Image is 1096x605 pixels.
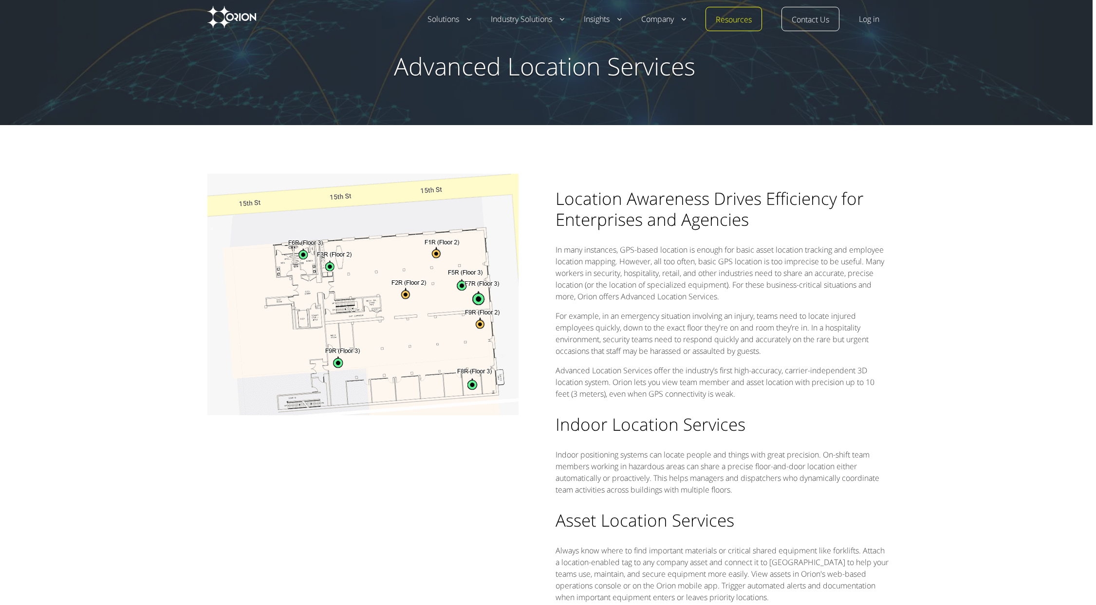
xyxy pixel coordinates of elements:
h2: Location Awareness Drives Efficiency for Enterprises and Agencies [556,188,889,230]
img: Orion [207,6,256,28]
a: Company [641,14,686,25]
p: For example, in an emergency situation involving an injury, teams need to locate injured employee... [556,310,889,357]
p: Always know where to find important materials or critical shared equipment like forklifts. Attach... [556,545,889,603]
a: Insights [584,14,622,25]
a: Industry Solutions [491,14,564,25]
p: Advanced Location Services offer the industry’s first high-accuracy, carrier-independent 3D locat... [556,365,889,400]
a: Resources [716,14,752,26]
img: Advanced Location Services - Orion Labs [207,174,519,415]
a: Log in [859,14,879,25]
p: In many instances, GPS-based location is enough for basic asset location tracking and employee lo... [556,244,889,302]
p: Indoor positioning systems can locate people and things with great precision. On-shift team membe... [556,449,889,495]
h2: Indoor Location Services [556,414,889,435]
a: Solutions [427,14,471,25]
h1: Advanced Location Services [242,50,846,83]
a: Contact Us [792,14,829,26]
h2: Asset Location Services [556,510,889,531]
